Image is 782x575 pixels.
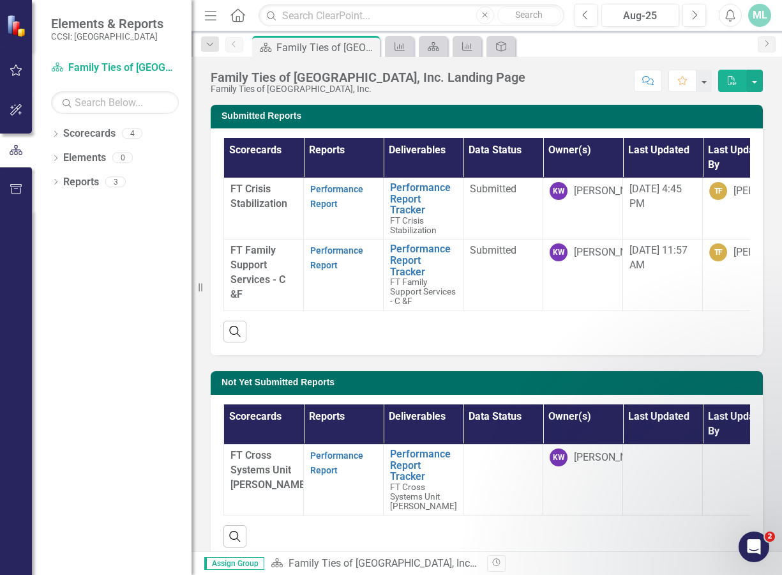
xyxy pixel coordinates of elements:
[147,431,172,440] span: News
[384,178,463,240] td: Double-Click to Edit Right Click for Context Menu
[211,84,525,94] div: Family Ties of [GEOGRAPHIC_DATA], Inc.
[26,277,103,290] span: Search for help
[271,556,477,571] div: »
[19,301,237,325] div: Automation & Integration - Data Loader
[550,182,568,200] div: KW
[26,91,230,134] p: Hi [PERSON_NAME] 👋
[51,31,163,42] small: CCSI: [GEOGRAPHIC_DATA]
[629,182,696,211] div: [DATE] 4:45 PM
[112,153,133,164] div: 0
[220,20,243,43] div: Close
[51,91,179,114] input: Search Below...
[550,243,568,261] div: KW
[64,399,128,450] button: Messages
[390,448,457,482] a: Performance Report Tracker
[550,448,568,466] div: KW
[26,330,214,356] div: Getting Started Guide - Element Detail Pages
[6,14,29,37] img: ClearPoint Strategy
[26,306,214,319] div: Automation & Integration - Data Loader
[629,243,696,273] div: [DATE] 11:57 AM
[463,445,543,516] td: Double-Click to Edit
[192,399,255,450] button: Help
[26,367,214,380] div: ClearPoint Updater Training
[470,244,516,256] span: Submitted
[606,8,675,24] div: Aug-25
[384,445,463,516] td: Double-Click to Edit Right Click for Context Menu
[259,4,564,27] input: Search ClearPoint...
[601,4,680,27] button: Aug-25
[230,449,308,491] span: FT Cross Systems Unit [PERSON_NAME]
[709,243,727,261] div: TF
[63,126,116,141] a: Scorecards
[765,532,775,542] span: 2
[26,390,214,404] div: ClearPoint Advanced Training
[149,20,175,46] img: Profile image for Jeff
[709,182,727,200] div: TF
[515,10,543,20] span: Search
[289,557,477,569] a: Family Ties of [GEOGRAPHIC_DATA], Inc.
[390,277,456,306] span: FT Family Support Services - C &F
[310,450,363,475] a: Performance Report
[390,182,456,216] a: Performance Report Tracker
[19,325,237,362] div: Getting Started Guide - Element Detail Pages
[26,134,230,156] p: How can we help?
[310,245,363,270] a: Performance Report
[748,4,771,27] button: ML
[74,431,118,440] span: Messages
[390,215,437,235] span: FT Crisis Stabilization
[739,532,769,562] iframe: Intercom live chat
[128,399,192,450] button: News
[222,378,756,387] h3: Not Yet Submitted Reports
[63,175,99,190] a: Reports
[390,243,456,277] a: Performance Report Tracker
[17,431,46,440] span: Home
[211,70,525,84] div: Family Ties of [GEOGRAPHIC_DATA], Inc. Landing Page
[230,183,287,210] span: FT Crisis Stabilization
[63,151,106,165] a: Elements
[204,557,264,570] span: Assign Group
[51,61,179,75] a: Family Ties of [GEOGRAPHIC_DATA], Inc.
[574,245,650,260] div: [PERSON_NAME]
[174,20,199,46] div: Profile image for Ash
[384,240,463,310] td: Double-Click to Edit Right Click for Context Menu
[122,128,142,139] div: 4
[26,28,100,41] img: logo
[470,183,516,195] span: Submitted
[276,40,377,56] div: Family Ties of [GEOGRAPHIC_DATA], Inc. Landing Page
[230,244,285,300] span: FT Family Support Services - C &F
[463,178,543,240] td: Double-Click to Edit
[222,111,756,121] h3: Submitted Reports
[125,20,151,46] img: Profile image for Marisa
[574,184,650,199] div: [PERSON_NAME]
[51,16,163,31] span: Elements & Reports
[105,176,126,187] div: 3
[213,431,234,440] span: Help
[574,450,650,465] div: [PERSON_NAME]
[19,385,237,409] div: ClearPoint Advanced Training
[19,270,237,296] button: Search for help
[19,362,237,385] div: ClearPoint Updater Training
[390,482,457,511] span: FT Cross Systems Unit [PERSON_NAME]
[310,184,363,209] a: Performance Report
[497,6,561,24] button: Search
[463,240,543,310] td: Double-Click to Edit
